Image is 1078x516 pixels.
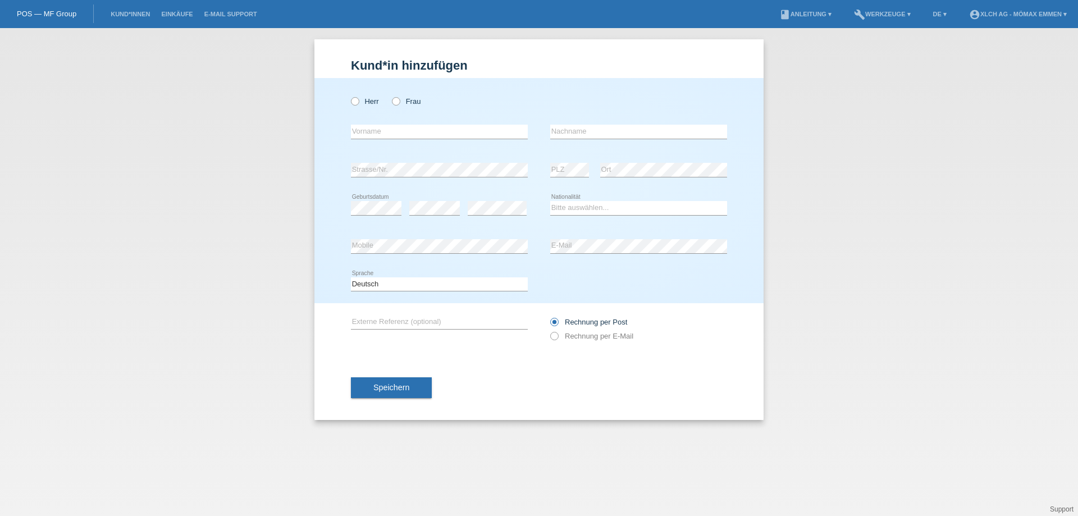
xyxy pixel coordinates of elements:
span: Speichern [373,383,409,392]
a: E-Mail Support [199,11,263,17]
a: DE ▾ [928,11,952,17]
a: bookAnleitung ▾ [774,11,837,17]
a: buildWerkzeuge ▾ [848,11,916,17]
a: Einkäufe [156,11,198,17]
label: Frau [392,97,421,106]
a: Support [1050,505,1074,513]
label: Rechnung per Post [550,318,627,326]
a: Kund*innen [105,11,156,17]
input: Rechnung per E-Mail [550,332,558,346]
button: Speichern [351,377,432,399]
label: Herr [351,97,379,106]
i: account_circle [969,9,980,20]
label: Rechnung per E-Mail [550,332,633,340]
a: account_circleXLCH AG - Mömax Emmen ▾ [963,11,1072,17]
input: Frau [392,97,399,104]
i: book [779,9,791,20]
input: Herr [351,97,358,104]
h1: Kund*in hinzufügen [351,58,727,72]
i: build [854,9,865,20]
input: Rechnung per Post [550,318,558,332]
a: POS — MF Group [17,10,76,18]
